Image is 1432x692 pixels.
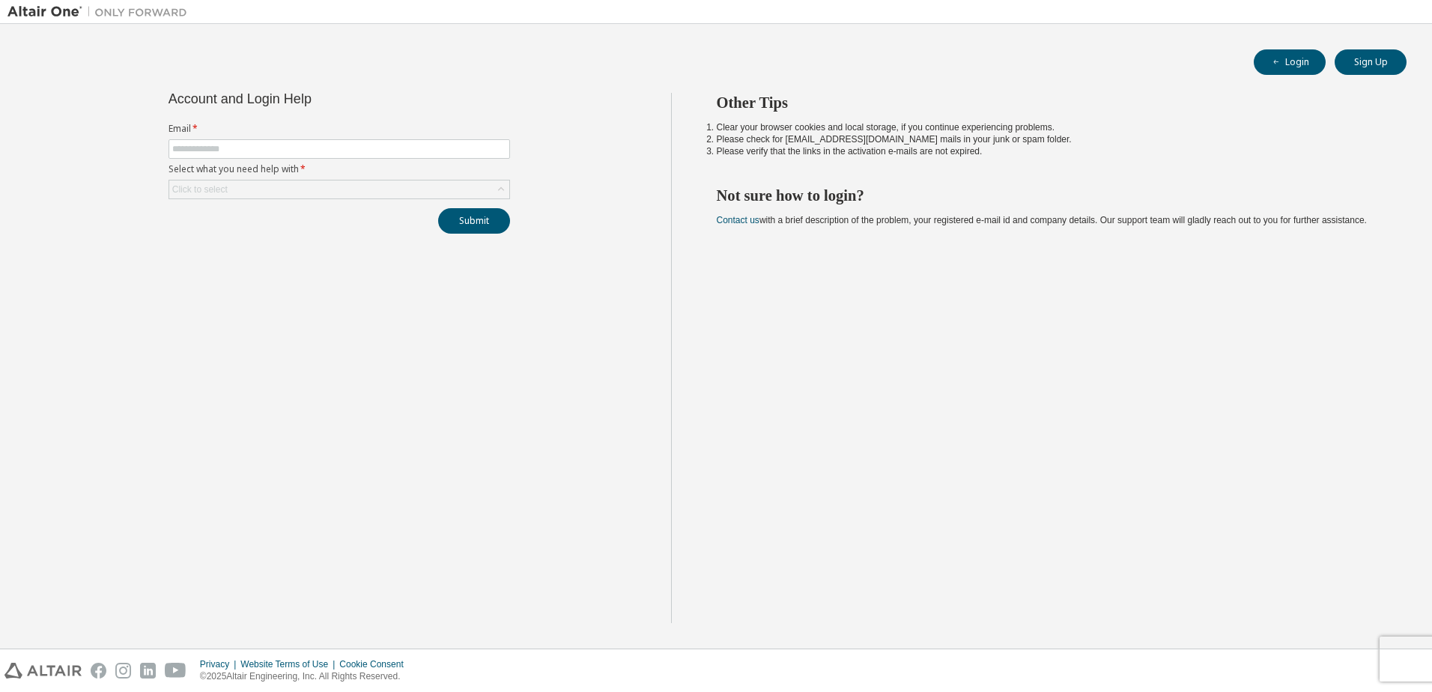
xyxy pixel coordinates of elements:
div: Click to select [169,180,509,198]
p: © 2025 Altair Engineering, Inc. All Rights Reserved. [200,670,413,683]
img: linkedin.svg [140,663,156,679]
a: Contact us [717,215,759,225]
div: Website Terms of Use [240,658,339,670]
li: Please check for [EMAIL_ADDRESS][DOMAIN_NAME] mails in your junk or spam folder. [717,133,1380,145]
label: Select what you need help with [169,163,510,175]
div: Privacy [200,658,240,670]
img: youtube.svg [165,663,186,679]
div: Cookie Consent [339,658,412,670]
h2: Other Tips [717,93,1380,112]
img: facebook.svg [91,663,106,679]
img: instagram.svg [115,663,131,679]
div: Account and Login Help [169,93,442,105]
span: with a brief description of the problem, your registered e-mail id and company details. Our suppo... [717,215,1367,225]
button: Sign Up [1335,49,1407,75]
img: Altair One [7,4,195,19]
label: Email [169,123,510,135]
h2: Not sure how to login? [717,186,1380,205]
button: Login [1254,49,1326,75]
li: Please verify that the links in the activation e-mails are not expired. [717,145,1380,157]
div: Click to select [172,183,228,195]
li: Clear your browser cookies and local storage, if you continue experiencing problems. [717,121,1380,133]
button: Submit [438,208,510,234]
img: altair_logo.svg [4,663,82,679]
